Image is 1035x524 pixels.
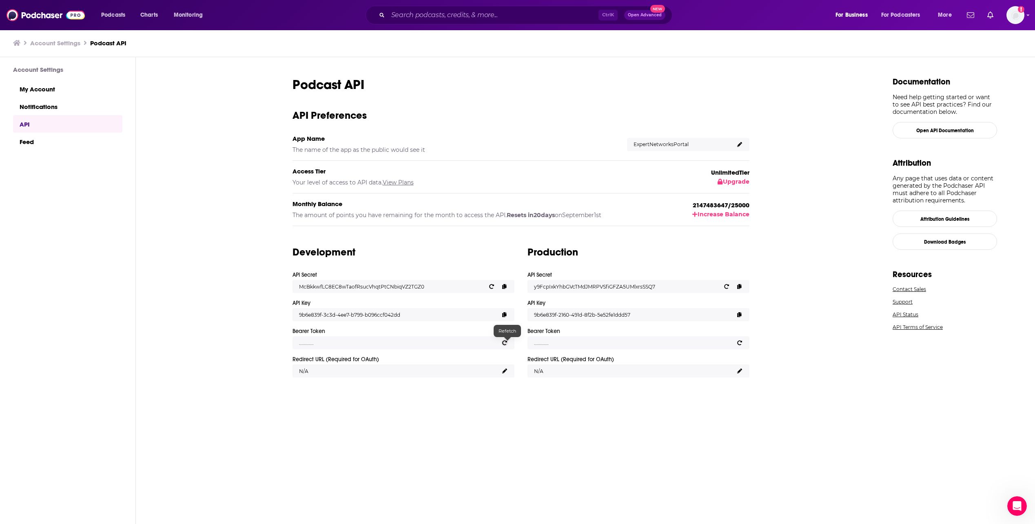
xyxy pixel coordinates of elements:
[293,178,617,187] h5: Your level of access to API data.
[527,271,743,278] h4: API Secret
[893,122,997,138] a: Open API Documentation
[7,7,85,23] img: Podchaser - Follow, Share and Rate Podcasts
[95,9,136,22] button: open menu
[168,9,213,22] button: open menu
[507,211,555,219] b: Resets in 20 days
[693,201,749,209] p: 2147483647 / 25000
[876,9,932,22] button: open menu
[527,356,743,363] h4: Redirect URL (Required for OAuth)
[893,93,997,115] p: Need help getting started or want to see API best practices? Find our documentation below.
[527,246,749,258] h3: Production
[932,9,962,22] button: open menu
[634,141,730,147] p: ExpertNetworksPortal
[893,324,997,330] a: API Terms of Service
[964,8,977,22] a: Show notifications dropdown
[1006,6,1024,24] img: User Profile
[830,9,878,22] button: open menu
[90,39,126,47] a: Podcast API
[388,9,598,22] input: Search podcasts, credits, & more...
[650,5,665,13] span: New
[373,6,680,24] div: Search podcasts, credits, & more...
[293,167,617,175] h5: Access Tier
[13,80,122,98] a: My Account
[101,9,125,21] span: Podcasts
[383,179,414,186] a: View Plans
[1006,6,1024,24] span: Logged in as vendordataalerts
[293,146,617,154] h5: The name of the app as the public would see it
[938,9,952,21] span: More
[1018,6,1024,13] svg: Add a profile image
[692,211,749,218] button: Increase Balance
[711,178,749,185] button: Upgrade
[893,158,997,168] h1: Attribution
[293,211,617,219] h5: The amount of points you have remaining for the month to access the API. on September 1st
[893,233,997,250] a: Download Badges
[893,211,997,227] a: Attribution Guidelines
[527,300,743,306] h4: API Key
[293,200,617,208] h5: Monthly Balance
[534,368,730,374] p: N/A
[293,356,508,363] h4: Redirect URL (Required for OAuth)
[534,284,717,290] p: y9FcpIxkYhbGVcTMdJMRPVSfiGFZA5UMlxrsSSQ7
[293,246,514,258] h3: Development
[624,10,665,20] button: Open AdvancedNew
[893,299,997,305] a: Support
[13,133,122,150] a: Feed
[299,284,482,290] p: McBkkwfLC8EC8wTaofRsucVhqtPtCNbiqVZ2TGZ0
[836,9,868,21] span: For Business
[598,10,618,20] span: Ctrl K
[628,13,662,17] span: Open Advanced
[293,328,508,335] h4: Bearer Token
[30,39,80,47] a: Account Settings
[1007,496,1027,516] iframe: Intercom live chat
[293,109,749,122] h3: API Preferences
[1006,6,1024,24] button: Show profile menu
[135,9,163,22] a: Charts
[13,98,122,115] a: Notifications
[293,300,508,306] h4: API Key
[893,269,997,280] h1: Resources
[881,9,920,21] span: For Podcasters
[140,9,158,21] span: Charts
[13,115,122,133] a: API
[494,325,521,337] div: Refetch
[174,9,203,21] span: Monitoring
[299,340,495,346] p: ............
[293,135,617,142] h5: App Name
[534,312,730,318] p: 9b6e839f-2160-491d-8f2b-5e52fe1ddd57
[984,8,997,22] a: Show notifications dropdown
[893,311,997,318] a: API Status
[534,340,730,346] p: ............
[13,66,122,73] h3: Account Settings
[299,368,495,374] p: N/A
[293,271,508,278] h4: API Secret
[893,286,997,292] a: Contact Sales
[527,328,743,335] h4: Bearer Token
[299,312,495,318] p: 9b6e839f-3c3d-4ee7-b799-b096ccf042dd
[893,77,997,87] h1: Documentation
[293,77,749,93] h1: Podcast API
[711,169,749,176] p: Unlimited Tier
[893,175,997,204] p: Any page that uses data or content generated by the Podchaser API must adhere to all Podchaser at...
